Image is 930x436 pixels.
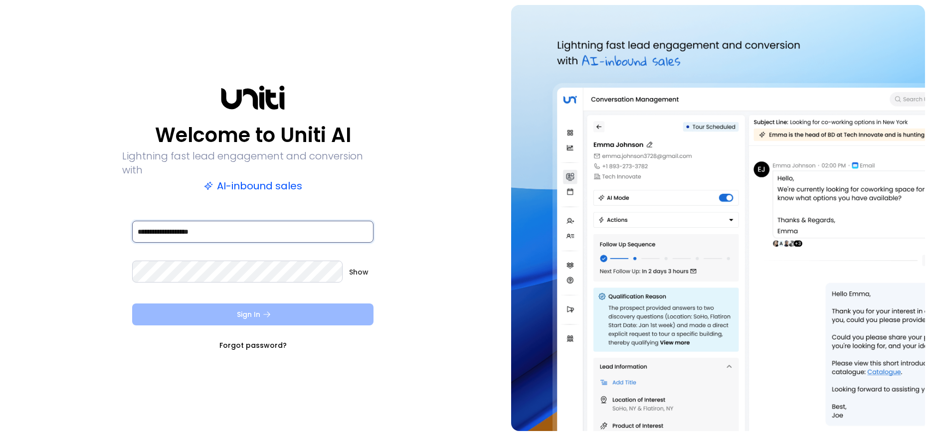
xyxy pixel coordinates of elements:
img: auth-hero.png [511,5,925,431]
button: Show [349,267,369,277]
p: AI-inbound sales [204,179,302,193]
p: Welcome to Uniti AI [155,123,351,147]
a: Forgot password? [219,340,287,350]
p: Lightning fast lead engagement and conversion with [122,149,383,177]
button: Sign In [132,303,373,325]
